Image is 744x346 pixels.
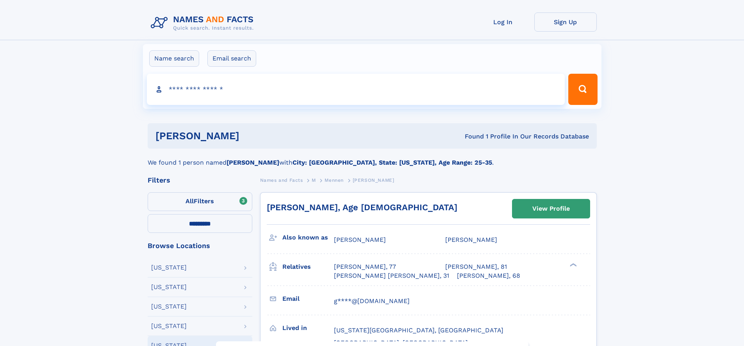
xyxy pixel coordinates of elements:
[227,159,279,166] b: [PERSON_NAME]
[352,132,589,141] div: Found 1 Profile In Our Records Database
[267,202,457,212] a: [PERSON_NAME], Age [DEMOGRAPHIC_DATA]
[445,236,497,243] span: [PERSON_NAME]
[148,192,252,211] label: Filters
[334,326,503,334] span: [US_STATE][GEOGRAPHIC_DATA], [GEOGRAPHIC_DATA]
[149,50,199,67] label: Name search
[568,263,577,268] div: ❯
[282,292,334,305] h3: Email
[147,74,565,105] input: search input
[282,231,334,244] h3: Also known as
[325,177,344,183] span: Mennen
[312,177,316,183] span: M
[282,321,334,335] h3: Lived in
[186,197,194,205] span: All
[282,260,334,273] h3: Relatives
[148,149,597,167] div: We found 1 person named with .
[457,271,520,280] a: [PERSON_NAME], 68
[151,323,187,329] div: [US_STATE]
[151,284,187,290] div: [US_STATE]
[155,131,352,141] h1: [PERSON_NAME]
[532,200,570,218] div: View Profile
[534,12,597,32] a: Sign Up
[568,74,597,105] button: Search Button
[312,175,316,185] a: M
[512,199,590,218] a: View Profile
[293,159,492,166] b: City: [GEOGRAPHIC_DATA], State: [US_STATE], Age Range: 25-35
[260,175,303,185] a: Names and Facts
[148,242,252,249] div: Browse Locations
[472,12,534,32] a: Log In
[148,177,252,184] div: Filters
[325,175,344,185] a: Mennen
[151,303,187,310] div: [US_STATE]
[334,271,449,280] a: [PERSON_NAME] [PERSON_NAME], 31
[353,177,394,183] span: [PERSON_NAME]
[334,263,396,271] a: [PERSON_NAME], 77
[334,236,386,243] span: [PERSON_NAME]
[445,263,507,271] a: [PERSON_NAME], 81
[207,50,256,67] label: Email search
[151,264,187,271] div: [US_STATE]
[148,12,260,34] img: Logo Names and Facts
